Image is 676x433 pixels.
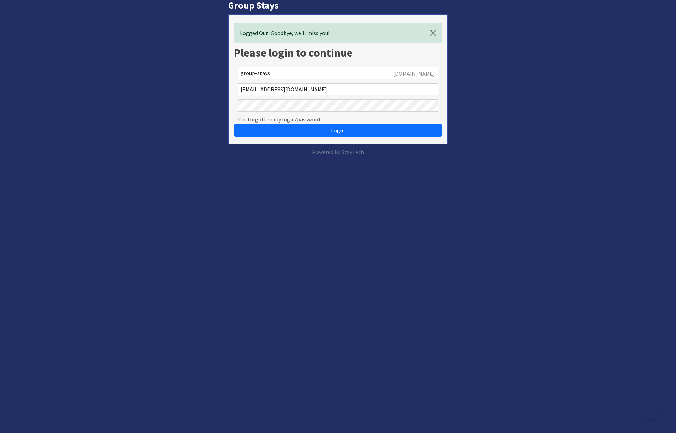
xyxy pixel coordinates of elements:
[641,398,662,419] iframe: Toggle Customer Support
[392,69,435,78] span: .[DOMAIN_NAME]
[331,127,345,134] span: Login
[228,148,448,156] p: Powered By StayTech
[234,46,442,59] h1: Please login to continue
[234,124,442,137] button: Login
[238,83,438,95] input: Email
[234,23,442,43] div: Logged Out! Goodbye, we'll miss you!
[238,67,438,79] input: Account Reference
[238,115,320,124] a: I've forgotten my login/password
